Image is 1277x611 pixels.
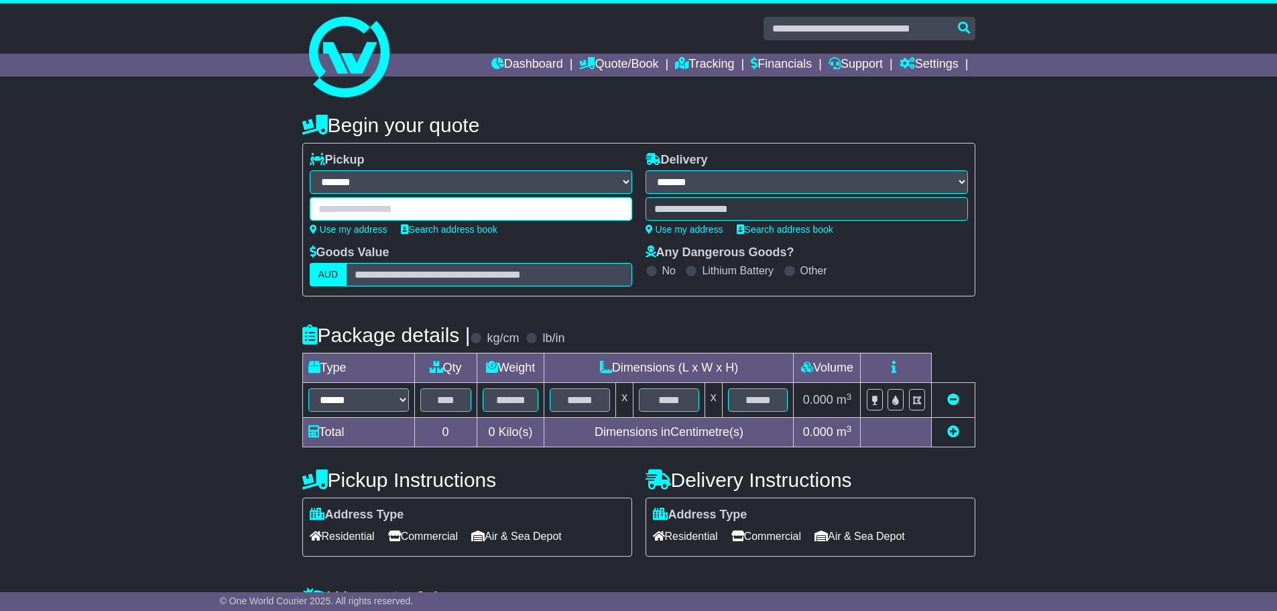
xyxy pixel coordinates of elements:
[646,469,975,491] h4: Delivery Instructions
[310,526,375,547] span: Residential
[947,393,959,406] a: Remove this item
[544,353,794,383] td: Dimensions (L x W x H)
[302,114,975,136] h4: Begin your quote
[488,425,495,439] span: 0
[544,418,794,447] td: Dimensions in Centimetre(s)
[310,508,404,522] label: Address Type
[220,596,414,606] span: © One World Courier 2025. All rights reserved.
[302,353,414,383] td: Type
[675,54,734,76] a: Tracking
[542,331,564,346] label: lb/in
[471,526,562,547] span: Air & Sea Depot
[487,331,519,346] label: kg/cm
[837,425,852,439] span: m
[847,392,852,402] sup: 3
[302,418,414,447] td: Total
[646,153,708,168] label: Delivery
[401,224,497,235] a: Search address book
[579,54,658,76] a: Quote/Book
[414,418,477,447] td: 0
[803,393,833,406] span: 0.000
[662,264,676,277] label: No
[646,245,794,260] label: Any Dangerous Goods?
[310,263,347,286] label: AUD
[751,54,812,76] a: Financials
[388,526,458,547] span: Commercial
[302,469,632,491] h4: Pickup Instructions
[477,418,544,447] td: Kilo(s)
[847,424,852,434] sup: 3
[837,393,852,406] span: m
[947,425,959,439] a: Add new item
[646,224,723,235] a: Use my address
[310,224,387,235] a: Use my address
[705,383,722,418] td: x
[310,153,365,168] label: Pickup
[302,587,975,609] h4: Warranty & Insurance
[310,245,389,260] label: Goods Value
[814,526,905,547] span: Air & Sea Depot
[731,526,801,547] span: Commercial
[653,526,718,547] span: Residential
[803,425,833,439] span: 0.000
[829,54,883,76] a: Support
[653,508,747,522] label: Address Type
[800,264,827,277] label: Other
[702,264,774,277] label: Lithium Battery
[900,54,959,76] a: Settings
[491,54,563,76] a: Dashboard
[414,353,477,383] td: Qty
[794,353,861,383] td: Volume
[616,383,633,418] td: x
[477,353,544,383] td: Weight
[737,224,833,235] a: Search address book
[302,324,471,346] h4: Package details |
